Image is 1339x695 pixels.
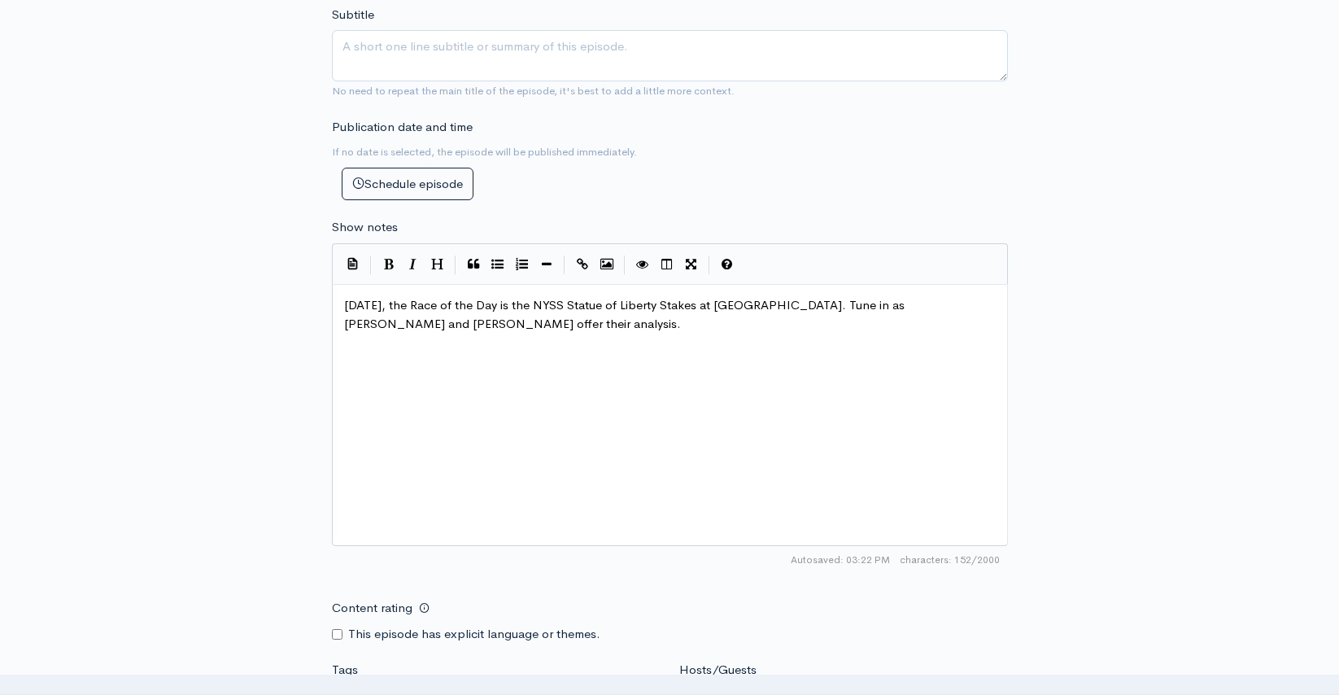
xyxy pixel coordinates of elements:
[344,297,908,331] span: [DATE], the Race of the Day is the NYSS Statue of Liberty Stakes at [GEOGRAPHIC_DATA]. Tune in as...
[332,145,637,159] small: If no date is selected, the episode will be published immediately.
[630,252,655,277] button: Toggle Preview
[709,256,710,274] i: |
[342,168,473,201] button: Schedule episode
[401,252,425,277] button: Italic
[624,256,626,274] i: |
[715,252,739,277] button: Markdown Guide
[534,252,559,277] button: Insert Horizontal Line
[332,218,398,237] label: Show notes
[377,252,401,277] button: Bold
[425,252,450,277] button: Heading
[564,256,565,274] i: |
[655,252,679,277] button: Toggle Side by Side
[455,256,456,274] i: |
[486,252,510,277] button: Generic List
[570,252,595,277] button: Create Link
[679,252,704,277] button: Toggle Fullscreen
[595,252,619,277] button: Insert Image
[332,118,473,137] label: Publication date and time
[332,592,412,625] label: Content rating
[332,6,374,24] label: Subtitle
[332,661,358,680] label: Tags
[679,661,757,680] label: Hosts/Guests
[341,251,365,276] button: Insert Show Notes Template
[791,553,890,567] span: Autosaved: 03:22 PM
[348,625,600,644] label: This episode has explicit language or themes.
[332,84,735,98] small: No need to repeat the main title of the episode, it's best to add a little more context.
[510,252,534,277] button: Numbered List
[461,252,486,277] button: Quote
[370,256,372,274] i: |
[900,553,1000,567] span: 152/2000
